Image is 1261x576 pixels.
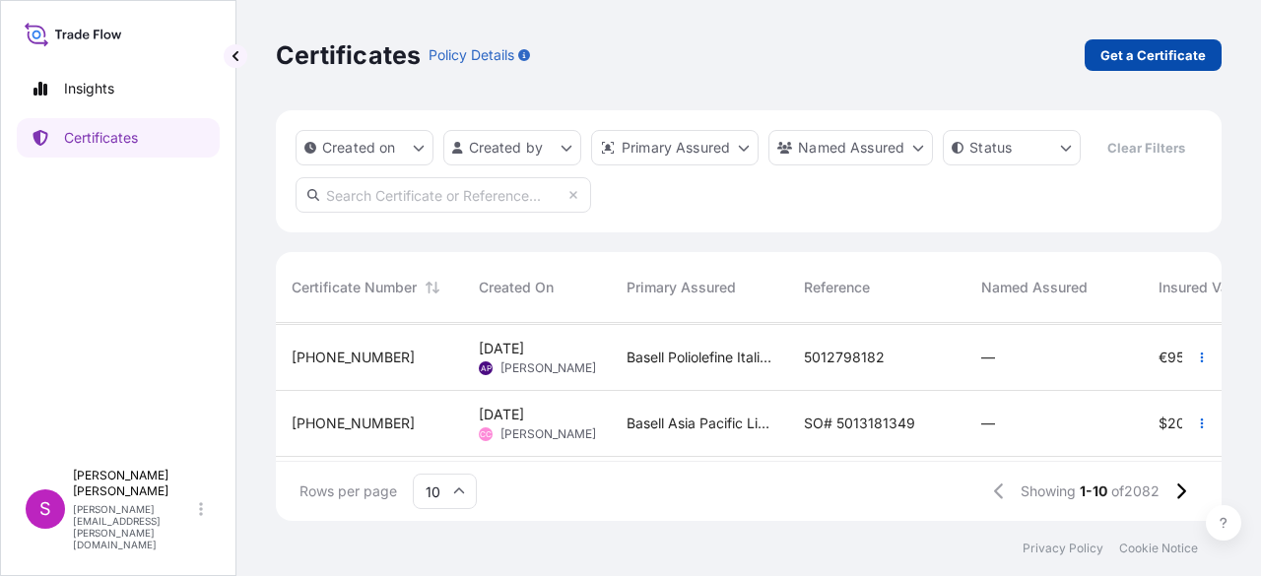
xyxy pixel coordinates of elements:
span: 1-10 [1080,481,1107,501]
span: 5012798182 [804,348,885,367]
button: Sort [421,276,444,299]
span: [PHONE_NUMBER] [292,414,415,433]
span: Primary Assured [627,278,736,297]
span: of 2082 [1111,481,1160,501]
p: Primary Assured [622,138,730,158]
input: Search Certificate or Reference... [296,177,591,213]
span: € [1159,351,1167,364]
span: SO# 5013181349 [804,414,915,433]
span: Basell Asia Pacific Limited [627,414,772,433]
p: Get a Certificate [1100,45,1206,65]
span: AP [481,358,492,378]
p: Insights [64,79,114,98]
span: S [39,499,51,519]
span: $ [1159,416,1167,430]
a: Privacy Policy [1023,541,1103,556]
p: [PERSON_NAME] [PERSON_NAME] [73,468,195,499]
p: Status [969,138,1012,158]
span: [PERSON_NAME] [500,360,596,376]
span: Certificate Number [292,278,417,297]
span: Named Assured [981,278,1088,297]
span: Rows per page [299,481,397,501]
span: 950 [1167,351,1193,364]
a: Insights [17,69,220,108]
button: createdBy Filter options [443,130,581,165]
span: [PERSON_NAME] [500,426,596,442]
button: Clear Filters [1091,132,1201,163]
span: Created On [479,278,554,297]
span: [DATE] [479,339,524,358]
p: Created on [322,138,396,158]
button: createdOn Filter options [296,130,433,165]
span: 20 [1167,416,1185,430]
p: [PERSON_NAME][EMAIL_ADDRESS][PERSON_NAME][DOMAIN_NAME] [73,503,195,550]
a: Certificates [17,118,220,158]
span: Insured Value [1159,278,1248,297]
span: Showing [1021,481,1076,501]
p: Clear Filters [1107,138,1185,158]
p: Certificates [64,128,138,148]
p: Created by [469,138,544,158]
p: Policy Details [429,45,514,65]
span: Basell Poliolefine Italia S.r.l. [627,348,772,367]
button: distributor Filter options [591,130,759,165]
a: Cookie Notice [1119,541,1198,556]
span: CC [480,424,492,444]
span: Reference [804,278,870,297]
span: — [981,414,995,433]
span: — [981,348,995,367]
button: cargoOwner Filter options [768,130,933,165]
a: Get a Certificate [1085,39,1222,71]
span: [DATE] [479,405,524,424]
p: Named Assured [798,138,904,158]
span: [PHONE_NUMBER] [292,348,415,367]
p: Certificates [276,39,421,71]
button: certificateStatus Filter options [943,130,1081,165]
